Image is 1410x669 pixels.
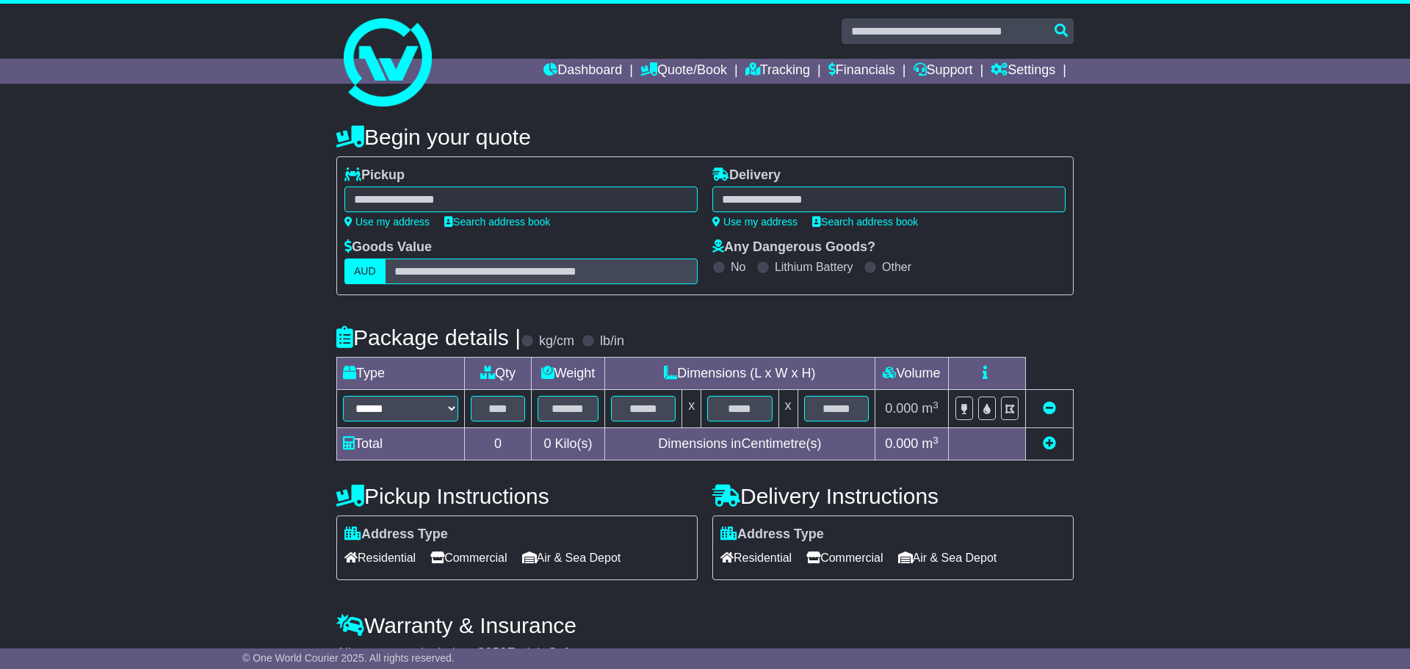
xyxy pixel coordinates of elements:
span: Air & Sea Depot [898,546,997,569]
label: AUD [344,258,386,284]
td: 0 [464,428,532,460]
td: x [682,390,701,428]
label: kg/cm [539,333,574,350]
label: Delivery [712,167,781,184]
label: Address Type [344,527,448,543]
td: x [778,390,798,428]
a: Tracking [745,59,810,84]
span: Residential [720,546,792,569]
a: Use my address [344,216,430,228]
td: Dimensions in Centimetre(s) [604,428,875,460]
a: Dashboard [543,59,622,84]
td: Qty [464,358,532,390]
span: 0 [543,436,551,451]
sup: 3 [933,435,939,446]
h4: Delivery Instructions [712,484,1074,508]
label: Other [882,260,911,274]
label: lb/in [600,333,624,350]
td: Total [337,428,465,460]
span: Commercial [430,546,507,569]
h4: Begin your quote [336,125,1074,149]
span: 250 [485,646,507,660]
td: Weight [532,358,605,390]
label: Address Type [720,527,824,543]
label: Lithium Battery [775,260,853,274]
span: Commercial [806,546,883,569]
h4: Pickup Instructions [336,484,698,508]
span: © One World Courier 2025. All rights reserved. [242,652,455,664]
h4: Warranty & Insurance [336,613,1074,637]
a: Search address book [812,216,918,228]
span: 0.000 [885,401,918,416]
sup: 3 [933,399,939,411]
a: Quote/Book [640,59,727,84]
label: Pickup [344,167,405,184]
a: Search address book [444,216,550,228]
a: Add new item [1043,436,1056,451]
a: Use my address [712,216,798,228]
label: Goods Value [344,239,432,256]
label: Any Dangerous Goods? [712,239,875,256]
div: All our quotes include a $ FreightSafe warranty. [336,646,1074,662]
td: Type [337,358,465,390]
span: 0.000 [885,436,918,451]
td: Dimensions (L x W x H) [604,358,875,390]
span: m [922,401,939,416]
h4: Package details | [336,325,521,350]
label: No [731,260,745,274]
a: Remove this item [1043,401,1056,416]
a: Support [914,59,973,84]
td: Volume [875,358,948,390]
span: m [922,436,939,451]
td: Kilo(s) [532,428,605,460]
a: Settings [991,59,1055,84]
a: Financials [828,59,895,84]
span: Residential [344,546,416,569]
span: Air & Sea Depot [522,546,621,569]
